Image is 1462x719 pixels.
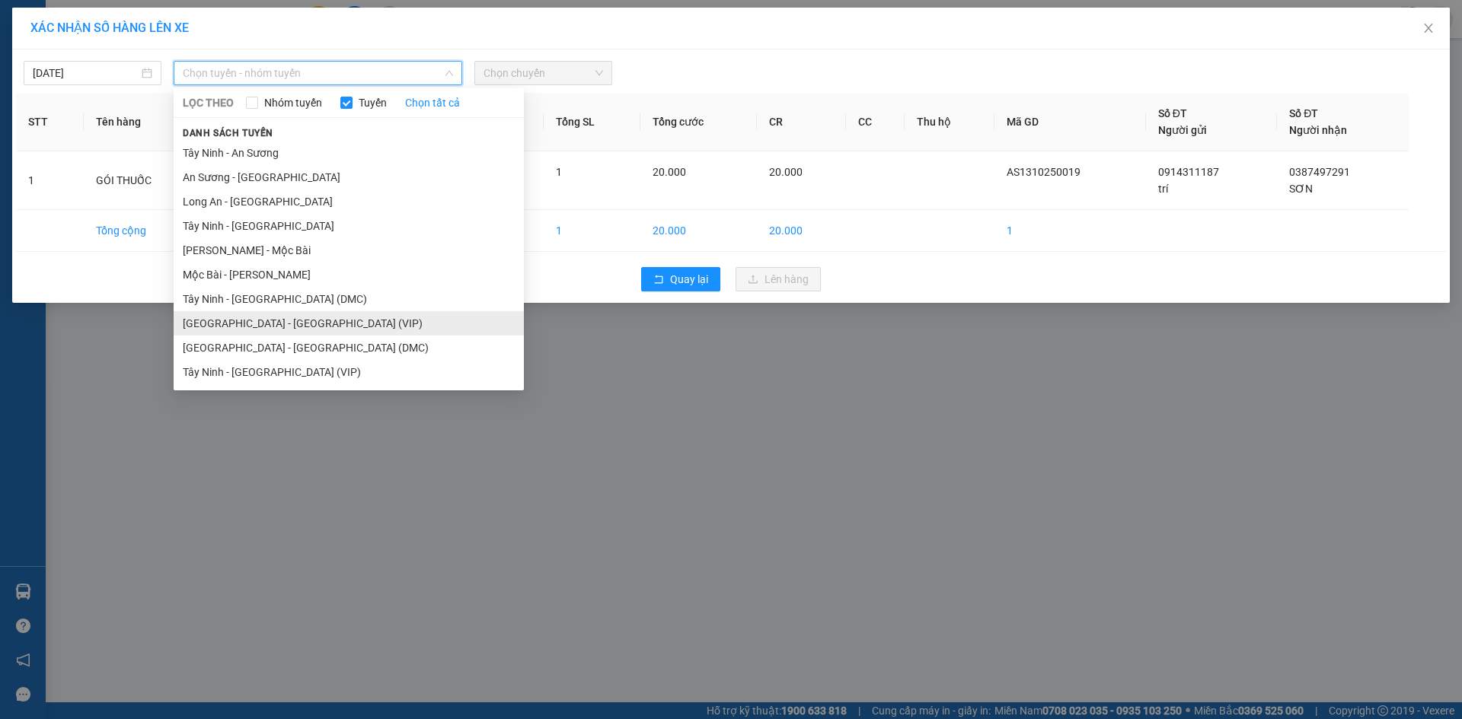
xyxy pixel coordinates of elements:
[1158,107,1187,119] span: Số ĐT
[1158,183,1168,195] span: trí
[653,274,664,286] span: rollback
[174,189,524,214] li: Long An - [GEOGRAPHIC_DATA]
[994,210,1146,252] td: 1
[84,93,207,151] th: Tên hàng
[544,210,641,252] td: 1
[174,141,524,165] li: Tây Ninh - An Sương
[183,94,234,111] span: LỌC THEO
[641,267,720,291] button: rollbackQuay lại
[484,62,603,84] span: Chọn chuyến
[640,93,756,151] th: Tổng cước
[16,151,84,210] td: 1
[8,91,193,113] li: Thảo [PERSON_NAME]
[670,271,708,288] span: Quay lại
[1289,183,1313,195] span: SƠN
[405,94,460,111] a: Chọn tất cả
[174,336,524,360] li: [GEOGRAPHIC_DATA] - [GEOGRAPHIC_DATA] (DMC)
[544,93,641,151] th: Tổng SL
[174,360,524,384] li: Tây Ninh - [GEOGRAPHIC_DATA] (VIP)
[757,210,846,252] td: 20.000
[183,62,453,84] span: Chọn tuyến - nhóm tuyến
[757,93,846,151] th: CR
[30,21,189,35] span: XÁC NHẬN SỐ HÀNG LÊN XE
[174,126,283,140] span: Danh sách tuyến
[1289,124,1347,136] span: Người nhận
[1158,124,1207,136] span: Người gửi
[174,165,524,189] li: An Sương - [GEOGRAPHIC_DATA]
[353,94,393,111] span: Tuyến
[1289,107,1318,119] span: Số ĐT
[174,214,524,238] li: Tây Ninh - [GEOGRAPHIC_DATA]
[174,287,524,311] li: Tây Ninh - [GEOGRAPHIC_DATA] (DMC)
[174,238,524,262] li: [PERSON_NAME] - Mộc Bài
[1422,22,1435,34] span: close
[258,94,328,111] span: Nhóm tuyến
[556,166,562,178] span: 1
[653,166,686,178] span: 20.000
[8,8,91,91] img: logo.jpg
[846,93,905,151] th: CC
[1407,8,1450,50] button: Close
[1289,166,1350,178] span: 0387497291
[736,267,821,291] button: uploadLên hàng
[174,311,524,336] li: [GEOGRAPHIC_DATA] - [GEOGRAPHIC_DATA] (VIP)
[16,93,84,151] th: STT
[84,210,207,252] td: Tổng cộng
[1007,166,1081,178] span: AS1310250019
[994,93,1146,151] th: Mã GD
[445,68,454,78] span: down
[84,151,207,210] td: GÓI THUỐC
[769,166,803,178] span: 20.000
[33,65,139,81] input: 13/10/2025
[1158,166,1219,178] span: 0914311187
[8,113,193,134] li: In ngày: 10:17 13/10
[905,93,995,151] th: Thu hộ
[174,262,524,287] li: Mộc Bài - [PERSON_NAME]
[640,210,756,252] td: 20.000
